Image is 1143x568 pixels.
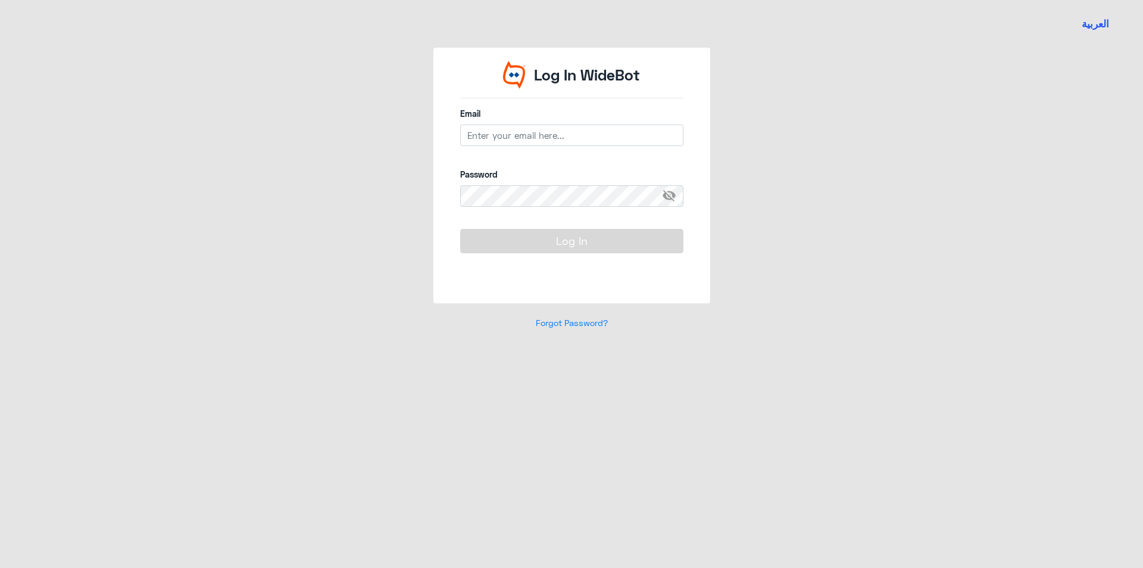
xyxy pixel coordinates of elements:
[534,64,640,86] p: Log In WideBot
[1082,17,1109,32] button: العربية
[460,107,683,120] label: Email
[460,168,683,181] label: Password
[460,125,683,146] input: Enter your email here...
[662,185,683,207] span: visibility_off
[460,229,683,253] button: Log In
[1075,9,1116,39] a: Switch language
[503,61,526,89] img: Widebot Logo
[536,318,608,328] a: Forgot Password?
